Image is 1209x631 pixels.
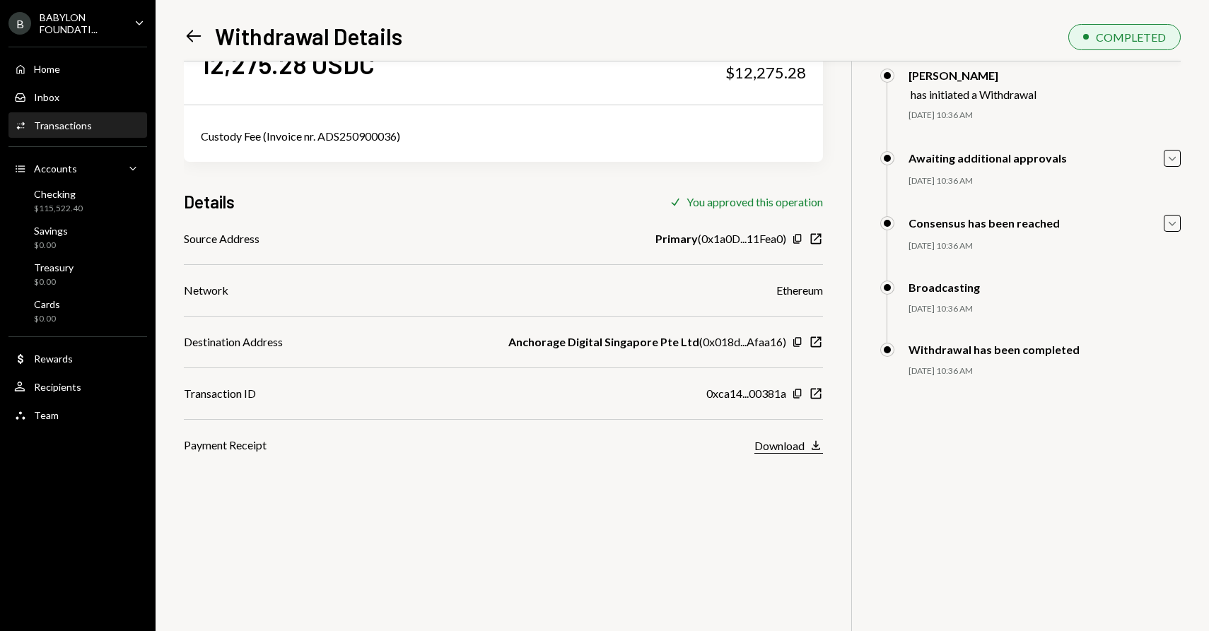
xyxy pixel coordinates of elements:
div: COMPLETED [1096,30,1166,44]
div: ( 0x1a0D...11Fea0 ) [655,230,786,247]
div: [DATE] 10:36 AM [909,365,1181,377]
a: Savings$0.00 [8,220,147,254]
div: Source Address [184,230,259,247]
a: Inbox [8,84,147,110]
div: Team [34,409,59,421]
div: $0.00 [34,240,68,252]
div: Payment Receipt [184,437,267,454]
a: Rewards [8,346,147,371]
div: Network [184,282,228,299]
div: [DATE] 10:36 AM [909,240,1181,252]
div: Recipients [34,381,81,393]
div: ( 0x018d...Afaa16 ) [508,334,786,350]
a: Accounts [8,155,147,181]
a: Recipients [8,374,147,399]
div: Withdrawal has been completed [909,343,1080,356]
div: BABYLON FOUNDATI... [40,11,123,35]
h1: Withdrawal Details [215,22,402,50]
a: Transactions [8,112,147,138]
div: 0xca14...00381a [706,385,786,402]
div: $0.00 [34,276,74,288]
div: Broadcasting [909,281,980,294]
b: Anchorage Digital Singapore Pte Ltd [508,334,699,350]
div: Cards [34,298,60,310]
div: Accounts [34,163,77,175]
a: Home [8,56,147,81]
div: $0.00 [34,313,60,325]
div: B [8,12,31,35]
div: Destination Address [184,334,283,350]
a: Checking$115,522.40 [8,184,147,218]
a: Treasury$0.00 [8,257,147,291]
div: Inbox [34,91,59,103]
div: [PERSON_NAME] [909,69,1036,82]
div: Transaction ID [184,385,256,402]
div: [DATE] 10:36 AM [909,303,1181,315]
div: [DATE] 10:36 AM [909,175,1181,187]
div: Awaiting additional approvals [909,151,1067,165]
a: Cards$0.00 [8,294,147,328]
div: You approved this operation [687,195,823,208]
div: Home [34,63,60,75]
div: [DATE] 10:36 AM [909,110,1181,122]
div: Ethereum [776,282,823,299]
div: has initiated a Withdrawal [911,88,1036,101]
div: $115,522.40 [34,203,83,215]
div: Savings [34,225,68,237]
h3: Details [184,190,235,213]
div: 12,275.28 USDC [201,48,375,80]
div: Treasury [34,261,74,273]
div: $12,275.28 [725,63,806,83]
div: Download [754,439,805,452]
div: Custody Fee (Invoice nr. ADS250900036) [201,128,806,145]
b: Primary [655,230,698,247]
div: Rewards [34,353,73,365]
div: Transactions [34,119,92,131]
div: Consensus has been reached [909,216,1060,230]
button: Download [754,438,823,454]
div: Checking [34,188,83,200]
a: Team [8,402,147,427]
